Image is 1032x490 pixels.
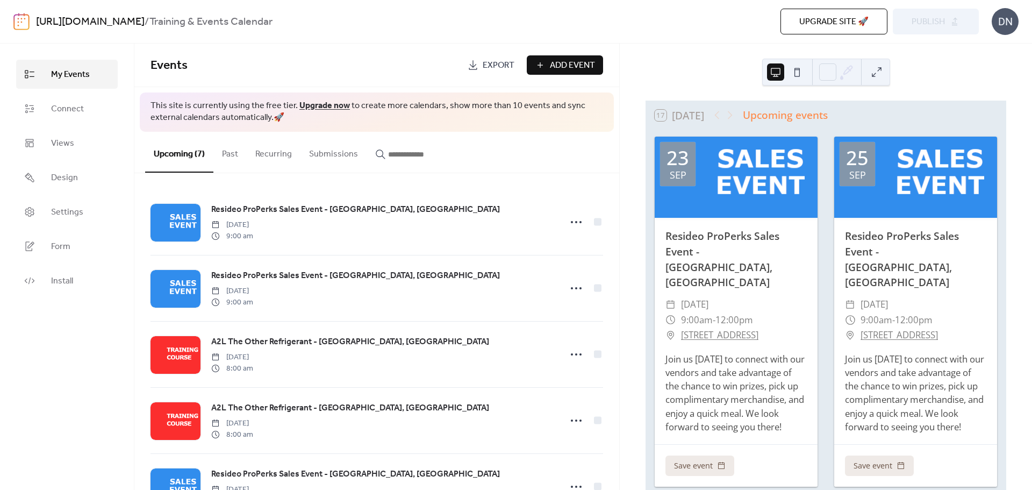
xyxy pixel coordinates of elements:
[849,170,866,180] div: Sep
[992,8,1019,35] div: DN
[145,132,213,173] button: Upcoming (7)
[681,328,758,343] a: [STREET_ADDRESS]
[150,54,188,77] span: Events
[16,163,118,192] a: Design
[211,418,253,429] span: [DATE]
[213,132,247,172] button: Past
[211,401,489,415] a: A2L The Other Refrigerant - [GEOGRAPHIC_DATA], [GEOGRAPHIC_DATA]
[51,240,70,253] span: Form
[681,297,708,313] span: [DATE]
[16,60,118,89] a: My Events
[665,328,676,343] div: ​
[550,59,595,72] span: Add Event
[149,12,273,32] b: Training & Events Calendar
[861,297,888,313] span: [DATE]
[211,352,253,363] span: [DATE]
[51,172,78,184] span: Design
[211,297,253,308] span: 9:00 am
[16,232,118,261] a: Form
[743,108,828,123] div: Upcoming events
[211,219,253,231] span: [DATE]
[895,313,933,328] span: 12:00pm
[846,148,869,168] div: 25
[16,94,118,123] a: Connect
[51,275,73,288] span: Install
[145,12,149,32] b: /
[655,352,818,434] div: Join us [DATE] to connect with our vendors and take advantage of the chance to win prizes, pick u...
[211,468,500,481] span: Resideo ProPerks Sales Event - [GEOGRAPHIC_DATA], [GEOGRAPHIC_DATA]
[211,336,489,349] span: A2L The Other Refrigerant - [GEOGRAPHIC_DATA], [GEOGRAPHIC_DATA]
[861,328,938,343] a: [STREET_ADDRESS]
[16,129,118,158] a: Views
[670,170,686,180] div: Sep
[51,103,84,116] span: Connect
[845,456,914,476] button: Save event
[16,266,118,295] a: Install
[211,402,489,415] span: A2L The Other Refrigerant - [GEOGRAPHIC_DATA], [GEOGRAPHIC_DATA]
[892,313,895,328] span: -
[211,286,253,297] span: [DATE]
[211,269,500,282] span: Resideo ProPerks Sales Event - [GEOGRAPHIC_DATA], [GEOGRAPHIC_DATA]
[51,68,90,81] span: My Events
[211,363,253,374] span: 8:00 am
[211,231,253,242] span: 9:00 am
[665,297,676,313] div: ​
[211,269,500,283] a: Resideo ProPerks Sales Event - [GEOGRAPHIC_DATA], [GEOGRAPHIC_DATA]
[845,328,855,343] div: ​
[211,467,500,481] a: Resideo ProPerks Sales Event - [GEOGRAPHIC_DATA], [GEOGRAPHIC_DATA]
[211,429,253,441] span: 8:00 am
[845,297,855,313] div: ​
[713,313,715,328] span: -
[483,59,514,72] span: Export
[211,203,500,217] a: Resideo ProPerks Sales Event - [GEOGRAPHIC_DATA], [GEOGRAPHIC_DATA]
[799,16,869,29] span: Upgrade site 🚀
[665,456,734,476] button: Save event
[211,335,489,349] a: A2L The Other Refrigerant - [GEOGRAPHIC_DATA], [GEOGRAPHIC_DATA]
[834,229,997,290] div: Resideo ProPerks Sales Event - [GEOGRAPHIC_DATA], [GEOGRAPHIC_DATA]
[150,100,603,124] span: This site is currently using the free tier. to create more calendars, show more than 10 events an...
[666,148,689,168] div: 23
[460,55,522,75] a: Export
[715,313,753,328] span: 12:00pm
[16,197,118,226] a: Settings
[845,313,855,328] div: ​
[13,13,30,30] img: logo
[861,313,892,328] span: 9:00am
[655,229,818,290] div: Resideo ProPerks Sales Event - [GEOGRAPHIC_DATA], [GEOGRAPHIC_DATA]
[211,203,500,216] span: Resideo ProPerks Sales Event - [GEOGRAPHIC_DATA], [GEOGRAPHIC_DATA]
[247,132,300,172] button: Recurring
[527,55,603,75] button: Add Event
[300,132,367,172] button: Submissions
[51,137,74,150] span: Views
[299,97,350,114] a: Upgrade now
[681,313,713,328] span: 9:00am
[780,9,887,34] button: Upgrade site 🚀
[36,12,145,32] a: [URL][DOMAIN_NAME]
[834,352,997,434] div: Join us [DATE] to connect with our vendors and take advantage of the chance to win prizes, pick u...
[51,206,83,219] span: Settings
[665,313,676,328] div: ​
